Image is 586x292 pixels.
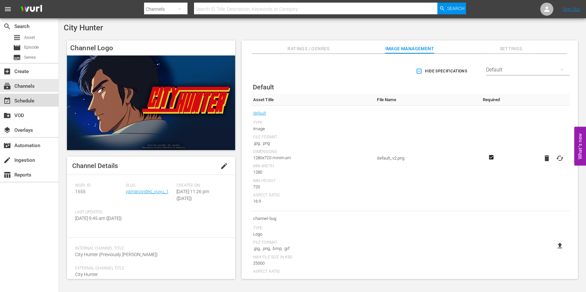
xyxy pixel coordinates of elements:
div: File Format [253,135,371,140]
span: Search [447,3,464,14]
span: Ingestion [3,156,11,164]
span: City Hunter [64,23,103,32]
span: Episode [24,44,39,51]
span: Reports [3,171,11,179]
a: Sign Out [563,7,580,12]
div: Min Height [253,178,371,184]
button: Hide Specifications [415,62,470,80]
span: Created On: [176,183,224,188]
th: File Name [374,94,478,106]
span: Channel Details [72,162,118,170]
span: Last Updated: [75,210,122,215]
div: Type [253,226,371,231]
span: channel-bug [253,214,371,223]
svg: Required [487,154,495,160]
span: Hide Specifications [417,68,467,75]
div: File Format [253,240,371,245]
span: City Hunter [75,272,98,277]
span: Episode [13,44,21,52]
a: yamatovideo_yuyu_1 [126,189,169,194]
td: default_v2.png [374,106,478,211]
div: Default [486,61,570,79]
span: Wurl ID: [75,183,122,188]
span: Series [24,54,36,61]
button: edit [216,158,232,174]
h4: Channel Logo [67,40,235,55]
th: Asset Title [250,94,374,106]
div: Logo [253,231,371,238]
span: Asset [13,34,21,41]
span: Overlays [3,126,11,134]
span: VOD [3,112,11,119]
span: Default [253,83,274,91]
div: .jpg, .png [253,140,371,146]
span: Ratings / Genres [284,45,333,53]
div: Dimensions [253,149,371,155]
span: Internal Channel Title: [75,246,224,251]
button: Open Feedback Widget [574,127,586,165]
div: Image [253,126,371,132]
img: City Hunter [67,55,235,150]
th: Required [478,94,504,106]
div: Min Width [253,164,371,169]
div: Aspect Ratio [253,193,371,198]
span: Automation [3,142,11,149]
span: Create [3,68,11,75]
span: Channels [3,82,11,90]
div: 1280x720 minimum [253,155,371,161]
a: default [253,109,266,117]
div: Type [253,120,371,126]
div: 720 [253,184,371,190]
span: [DATE] 11:26 pm ([DATE]) [176,189,209,201]
img: ans4CAIJ8jUAAAAAAAAAAAAAAAAAAAAAAAAgQb4GAAAAAAAAAAAAAAAAAAAAAAAAJMjXAAAAAAAAAAAAAAAAAAAAAAAAgAT5G... [16,2,47,17]
span: Asset [24,34,35,41]
span: menu [4,5,12,13]
span: External Channel Title: [75,266,224,271]
div: 16:9 [253,198,371,205]
div: 1280 [253,169,371,176]
div: 25000 [253,260,371,267]
button: Search [437,3,466,14]
span: Search [3,23,11,30]
span: edit [220,162,228,170]
span: Settings [486,45,535,53]
span: Image Management [385,45,434,53]
span: Series [13,54,21,61]
div: .jpg, .png, .bmp, .gif [253,245,371,252]
div: Max File Size In Kbs [253,255,371,260]
span: Schedule [3,97,11,105]
span: [DATE] 9:45 am ([DATE]) [75,216,122,221]
div: Aspect Ratio [253,269,371,274]
span: Slug: [126,183,173,188]
span: City Hunter (Previously [PERSON_NAME]) [75,252,158,257]
span: 1555 [75,189,86,194]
